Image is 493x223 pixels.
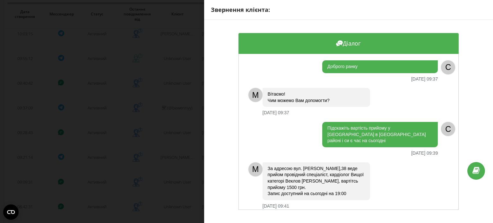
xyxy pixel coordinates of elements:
div: За адресою вул. [PERSON_NAME],38 веде прийом провідний спеціаліст, кардіолог Вищої категорі Векло... [263,162,370,200]
div: M [248,88,263,102]
div: M [248,162,263,176]
div: C [441,60,455,74]
div: [DATE] 09:37 [411,76,438,82]
div: Діалог [238,33,459,54]
button: Open CMP widget [3,204,19,220]
div: Підскажіть вартість прийому у [GEOGRAPHIC_DATA] в [GEOGRAPHIC_DATA] районі і си є час на сьогодні [322,122,438,147]
div: C [441,122,455,136]
div: Доброго ранку [322,60,438,73]
div: [DATE] 09:39 [411,150,438,156]
div: Звернення клієнта: [211,6,486,14]
div: Вітаємо! Чим можемо Вам допомогти? [263,88,370,107]
div: [DATE] 09:37 [263,110,289,116]
div: [DATE] 09:41 [263,203,289,209]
